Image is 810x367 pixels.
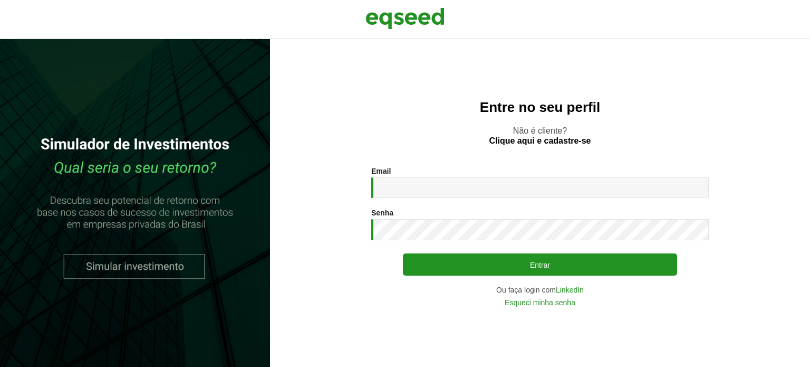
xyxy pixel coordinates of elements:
[556,286,584,294] a: LinkedIn
[365,5,445,32] img: EqSeed Logo
[371,286,709,294] div: Ou faça login com
[371,167,391,175] label: Email
[489,137,591,145] a: Clique aqui e cadastre-se
[291,100,789,115] h2: Entre no seu perfil
[403,253,677,276] button: Entrar
[371,209,393,217] label: Senha
[505,299,575,306] a: Esqueci minha senha
[291,126,789,146] p: Não é cliente?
